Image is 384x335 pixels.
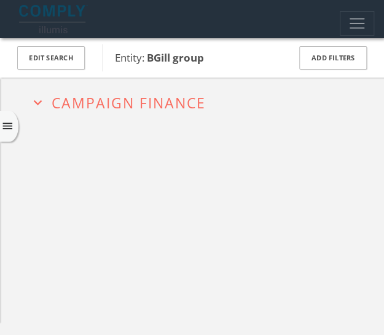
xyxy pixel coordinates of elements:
img: illumis [19,5,88,33]
i: expand_more [29,94,46,111]
button: Add Filters [299,46,367,70]
i: menu [1,120,14,133]
span: Entity: [115,50,204,65]
span: Campaign Finance [52,93,206,113]
button: Edit Search [17,46,85,70]
b: BGill group [147,50,204,65]
button: Toggle navigation [340,11,374,36]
